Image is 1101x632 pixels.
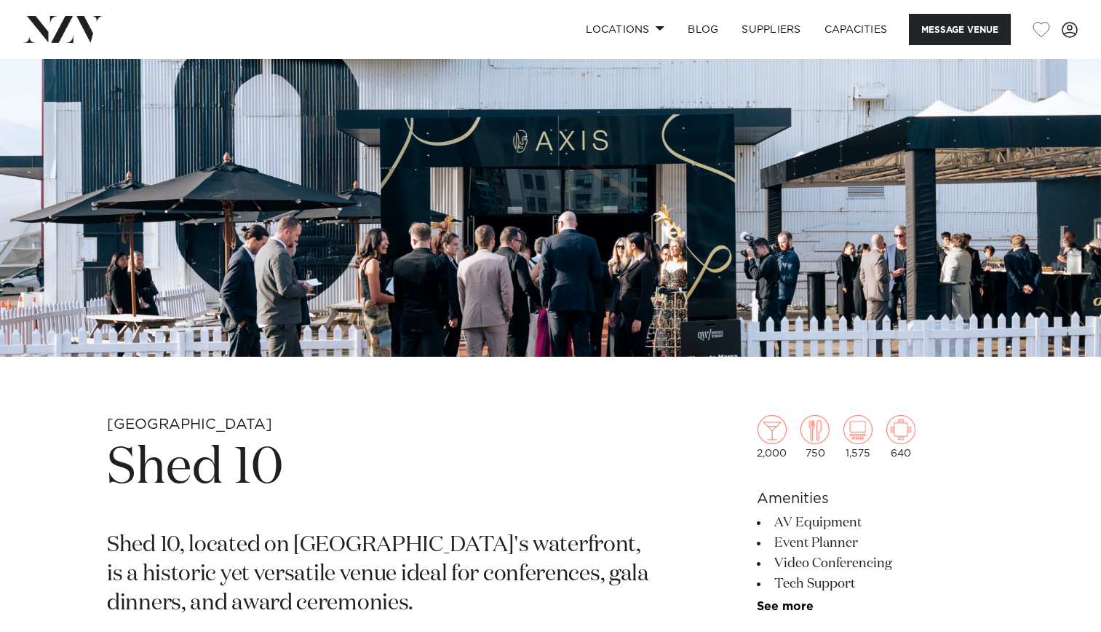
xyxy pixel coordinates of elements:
[574,14,676,45] a: Locations
[886,415,915,459] div: 640
[107,417,272,432] small: [GEOGRAPHIC_DATA]
[757,553,994,574] li: Video Conferencing
[757,513,994,533] li: AV Equipment
[800,415,830,459] div: 750
[757,533,994,553] li: Event Planner
[23,16,103,42] img: nzv-logo.png
[730,14,812,45] a: SUPPLIERS
[676,14,730,45] a: BLOG
[757,415,787,459] div: 2,000
[107,435,653,502] h1: Shed 10
[843,415,873,459] div: 1,575
[886,415,915,444] img: meeting.png
[909,14,1011,45] button: Message Venue
[757,488,994,510] h6: Amenities
[107,532,653,619] p: Shed 10, located on [GEOGRAPHIC_DATA]'s waterfront, is a historic yet versatile venue ideal for c...
[800,415,830,444] img: dining.png
[813,14,899,45] a: Capacities
[843,415,873,444] img: theatre.png
[758,415,787,444] img: cocktail.png
[757,574,994,594] li: Tech Support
